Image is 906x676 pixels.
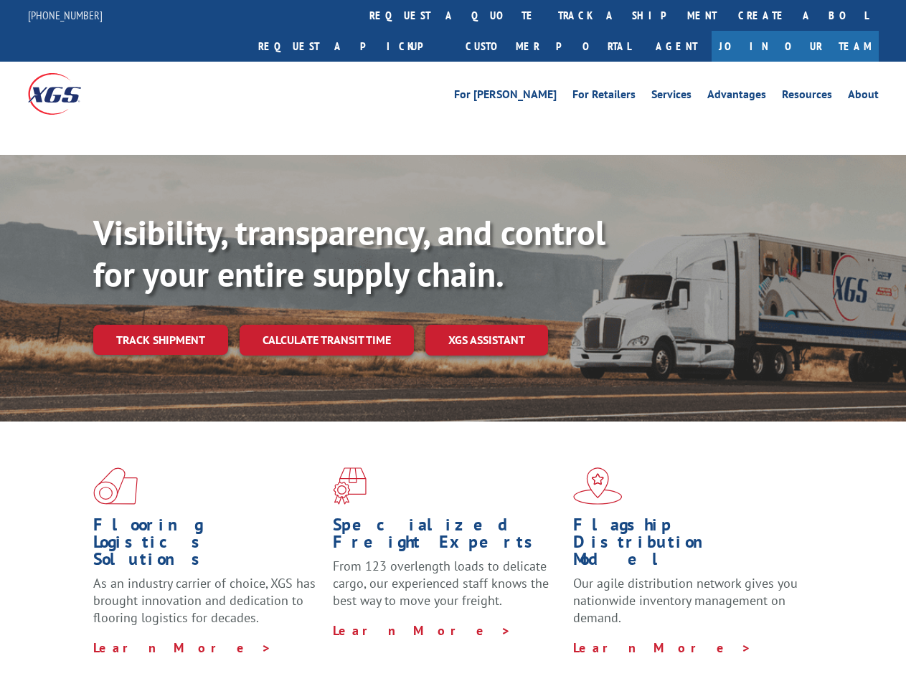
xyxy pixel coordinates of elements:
a: XGS ASSISTANT [425,325,548,356]
img: xgs-icon-total-supply-chain-intelligence-red [93,467,138,505]
img: xgs-icon-focused-on-flooring-red [333,467,367,505]
a: For [PERSON_NAME] [454,89,557,105]
a: For Retailers [572,89,636,105]
a: Learn More > [93,639,272,656]
a: Advantages [707,89,766,105]
a: Request a pickup [247,31,455,62]
img: xgs-icon-flagship-distribution-model-red [573,467,623,505]
a: Learn More > [333,622,511,639]
a: Track shipment [93,325,228,355]
a: Customer Portal [455,31,641,62]
p: From 123 overlength loads to delicate cargo, our experienced staff knows the best way to move you... [333,558,562,622]
span: As an industry carrier of choice, XGS has brought innovation and dedication to flooring logistics... [93,575,316,626]
a: Learn More > [573,639,752,656]
a: Agent [641,31,712,62]
a: About [848,89,879,105]
a: Resources [782,89,832,105]
a: Services [651,89,692,105]
a: Join Our Team [712,31,879,62]
a: [PHONE_NUMBER] [28,8,103,22]
b: Visibility, transparency, and control for your entire supply chain. [93,210,605,296]
h1: Specialized Freight Experts [333,516,562,558]
h1: Flagship Distribution Model [573,516,802,575]
span: Our agile distribution network gives you nationwide inventory management on demand. [573,575,798,626]
a: Calculate transit time [240,325,414,356]
h1: Flooring Logistics Solutions [93,516,322,575]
